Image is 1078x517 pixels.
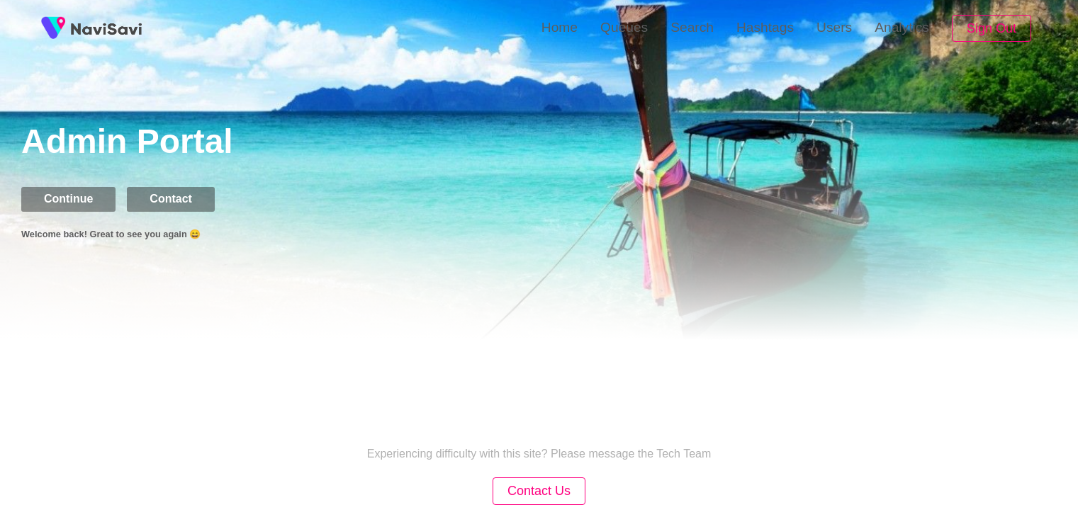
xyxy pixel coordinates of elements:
[71,21,142,35] img: fireSpot
[21,122,1078,164] h1: Admin Portal
[127,187,215,211] button: Contact
[21,193,127,205] a: Continue
[493,477,585,505] button: Contact Us
[952,15,1031,42] button: Sign Out
[493,485,585,497] a: Contact Us
[127,193,226,205] a: Contact
[35,11,71,46] img: fireSpot
[367,448,712,460] p: Experiencing difficulty with this site? Please message the Tech Team
[21,187,116,211] button: Continue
